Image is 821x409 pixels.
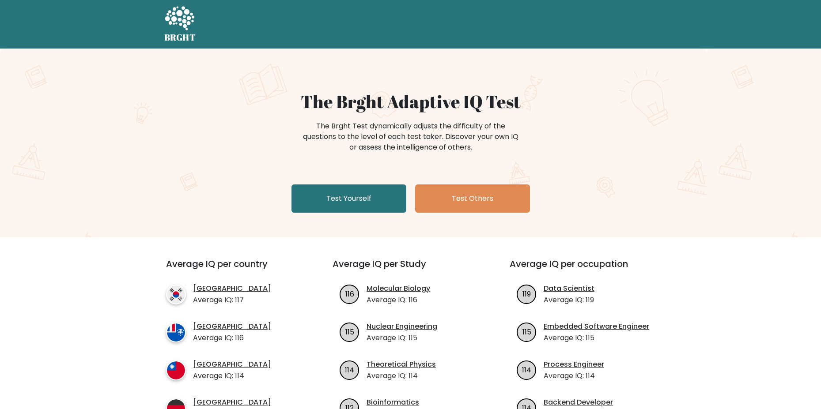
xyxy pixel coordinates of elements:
a: Test Others [415,184,530,213]
a: Backend Developer [544,397,613,408]
a: [GEOGRAPHIC_DATA] [193,283,271,294]
p: Average IQ: 115 [367,333,437,343]
h1: The Brght Adaptive IQ Test [195,91,626,112]
p: Average IQ: 114 [367,371,436,381]
p: Average IQ: 116 [193,333,271,343]
text: 116 [345,289,354,299]
a: Embedded Software Engineer [544,321,649,332]
div: The Brght Test dynamically adjusts the difficulty of the questions to the level of each test take... [300,121,521,153]
a: Test Yourself [291,184,406,213]
p: Average IQ: 114 [544,371,604,381]
h3: Average IQ per country [166,259,301,280]
p: Average IQ: 117 [193,295,271,305]
a: [GEOGRAPHIC_DATA] [193,359,271,370]
h3: Average IQ per Study [333,259,488,280]
p: Average IQ: 115 [544,333,649,343]
img: country [166,285,186,304]
text: 115 [345,326,354,337]
h3: Average IQ per occupation [510,259,666,280]
p: Average IQ: 116 [367,295,430,305]
p: Average IQ: 114 [193,371,271,381]
h5: BRGHT [164,32,196,43]
a: [GEOGRAPHIC_DATA] [193,321,271,332]
img: country [166,360,186,380]
text: 115 [522,326,531,337]
a: Nuclear Engineering [367,321,437,332]
text: 114 [345,364,354,375]
a: Data Scientist [544,283,594,294]
a: Process Engineer [544,359,604,370]
p: Average IQ: 119 [544,295,594,305]
a: Bioinformatics [367,397,419,408]
a: BRGHT [164,4,196,45]
text: 119 [522,289,531,299]
a: Molecular Biology [367,283,430,294]
a: [GEOGRAPHIC_DATA] [193,397,271,408]
text: 114 [522,364,531,375]
a: Theoretical Physics [367,359,436,370]
img: country [166,323,186,342]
